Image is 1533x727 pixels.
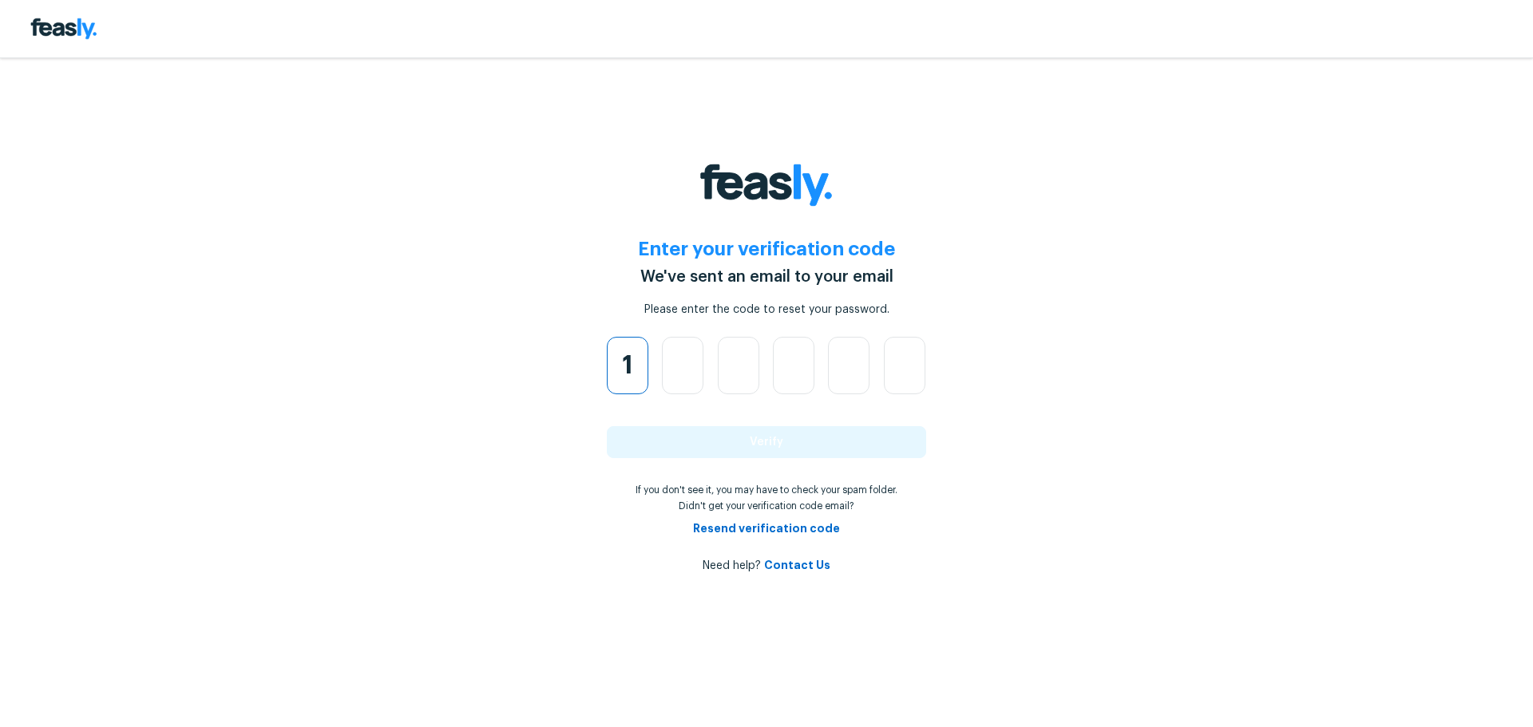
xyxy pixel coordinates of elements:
[607,500,926,512] p: Didn't get your verification code email?
[607,426,926,458] button: Verify
[638,236,895,262] h2: Enter your verification code
[644,302,889,318] div: Please enter the code to reset your password.
[607,557,926,574] div: Need help?
[26,13,102,45] img: Feasly
[640,265,893,289] div: We've sent an email to your email
[690,153,843,217] img: Feasly
[693,523,840,534] a: Resend verification code
[764,559,830,571] a: Contact Us
[607,484,926,496] p: If you don't see it, you may have to check your spam folder.
[750,437,783,448] span: Verify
